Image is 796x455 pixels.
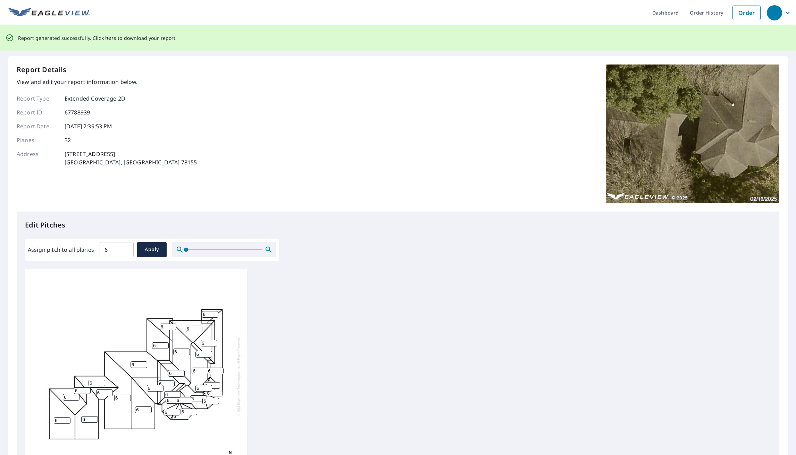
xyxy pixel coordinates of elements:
[18,34,177,42] p: Report generated successfully. Click to download your report.
[8,8,90,18] img: EV Logo
[17,108,58,117] p: Report ID
[28,246,94,254] label: Assign pitch to all planes
[65,150,197,166] p: [STREET_ADDRESS] [GEOGRAPHIC_DATA], [GEOGRAPHIC_DATA] 78155
[606,65,779,203] img: Top image
[65,122,112,130] p: [DATE] 2:39:53 PM
[17,78,197,86] p: View and edit your report information below.
[105,34,117,42] button: here
[137,242,167,257] button: Apply
[17,122,58,130] p: Report Date
[65,94,125,103] p: Extended Coverage 2D
[17,136,58,144] p: Planes
[732,6,761,20] a: Order
[17,94,58,103] p: Report Type
[17,65,67,75] p: Report Details
[100,240,134,259] input: 00.0
[65,136,71,144] p: 32
[143,245,161,254] span: Apply
[65,108,90,117] p: 67788939
[17,150,58,166] p: Address
[25,220,771,230] p: Edit Pitches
